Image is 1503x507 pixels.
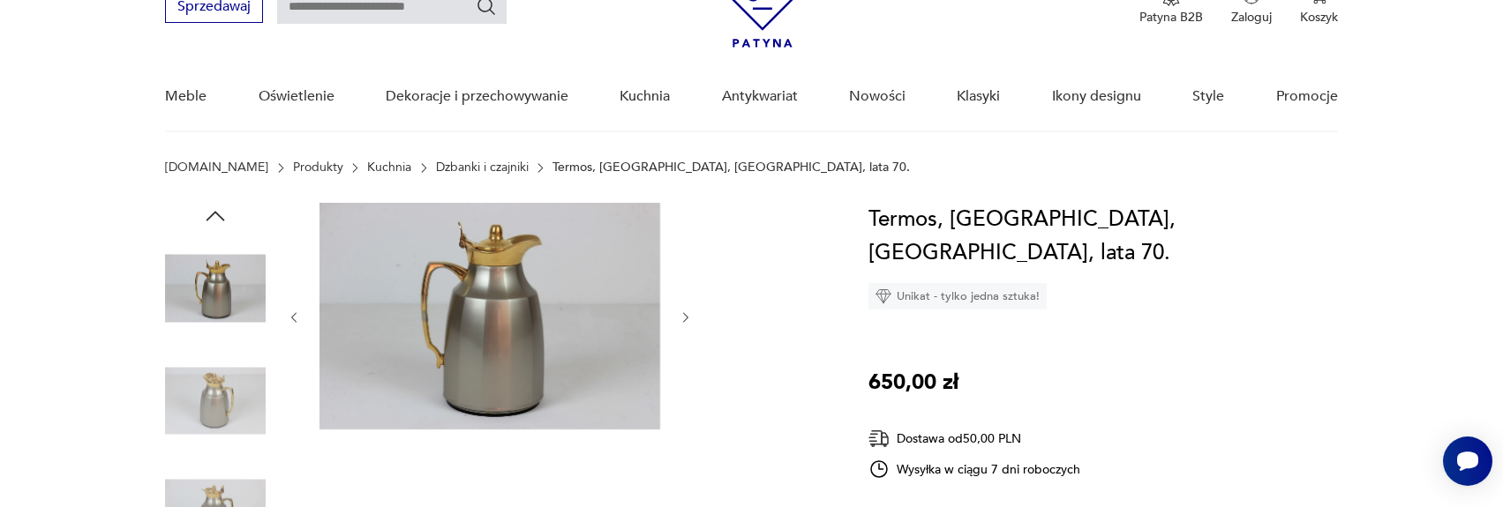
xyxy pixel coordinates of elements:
p: Patyna B2B [1139,9,1203,26]
a: Kuchnia [367,160,411,175]
p: 650,00 zł [868,366,958,399]
a: Meble [165,63,207,130]
a: Dekoracje i przechowywanie [386,63,568,130]
a: [DOMAIN_NAME] [165,160,268,175]
img: Zdjęcie produktu Termos, Alfi, Niemcy, lata 70. [319,203,660,429]
a: Ikony designu [1052,63,1141,130]
a: Oświetlenie [259,63,334,130]
div: Unikat - tylko jedna sztuka! [868,283,1047,309]
img: Ikona dostawy [868,428,890,450]
p: Zaloguj [1231,9,1272,26]
img: Zdjęcie produktu Termos, Alfi, Niemcy, lata 70. [165,351,266,451]
a: Nowości [849,63,906,130]
img: Ikona diamentu [875,288,891,304]
p: Koszyk [1300,9,1338,26]
a: Style [1192,63,1224,130]
a: Klasyki [957,63,1000,130]
iframe: Smartsupp widget button [1443,436,1492,486]
img: Zdjęcie produktu Termos, Alfi, Niemcy, lata 70. [165,238,266,339]
div: Dostawa od 50,00 PLN [868,428,1080,450]
div: Wysyłka w ciągu 7 dni roboczych [868,459,1080,480]
a: Antykwariat [722,63,798,130]
a: Produkty [293,160,343,175]
a: Promocje [1276,63,1338,130]
a: Kuchnia [620,63,670,130]
a: Dzbanki i czajniki [436,160,529,175]
h1: Termos, [GEOGRAPHIC_DATA], [GEOGRAPHIC_DATA], lata 70. [868,203,1337,270]
p: Termos, [GEOGRAPHIC_DATA], [GEOGRAPHIC_DATA], lata 70. [552,160,910,175]
a: Sprzedawaj [165,2,263,14]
